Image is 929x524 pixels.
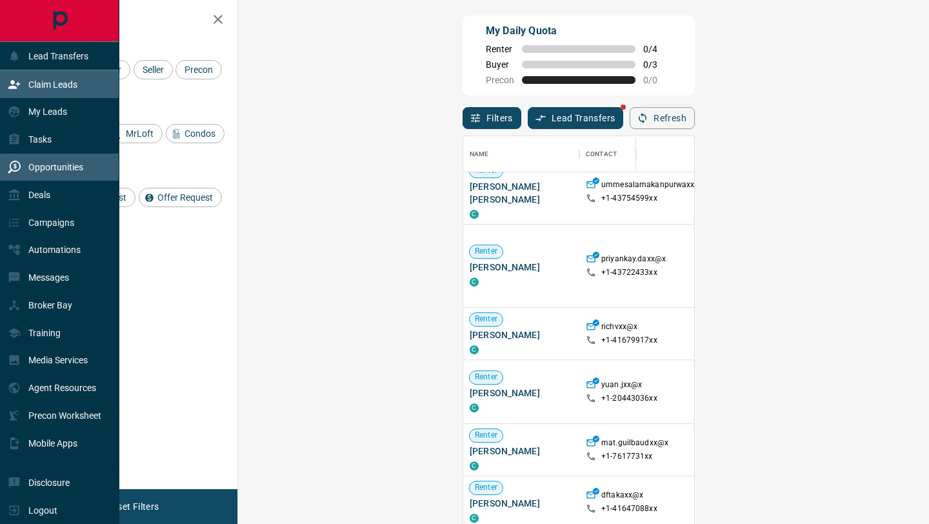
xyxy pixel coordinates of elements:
p: dftakaxx@x [601,490,643,503]
div: Name [470,136,489,172]
p: +1- 7617731xx [601,451,653,462]
div: condos.ca [470,277,479,287]
div: MrLoft [107,124,163,143]
span: Renter [470,314,503,325]
span: 0 / 3 [643,59,672,70]
span: Renter [470,482,503,493]
span: Buyer [486,59,514,70]
p: +1- 41647088xx [601,503,657,514]
p: My Daily Quota [486,23,672,39]
div: condos.ca [470,210,479,219]
p: yuan.jxx@x [601,379,642,393]
div: Precon [175,60,222,79]
div: condos.ca [470,461,479,470]
span: Renter [486,44,514,54]
span: [PERSON_NAME] [470,328,573,341]
span: [PERSON_NAME] [470,445,573,458]
span: 0 / 0 [643,75,672,85]
div: condos.ca [470,514,479,523]
span: [PERSON_NAME] [470,387,573,399]
button: Lead Transfers [528,107,624,129]
span: Precon [486,75,514,85]
span: Seller [138,65,168,75]
span: Renter [470,430,503,441]
p: +1- 43722433xx [601,267,657,278]
h2: Filters [41,13,225,28]
div: Contact [586,136,617,172]
p: +1- 41679917xx [601,335,657,346]
div: Name [463,136,579,172]
p: mat.guilbaudxx@x [601,438,668,451]
button: Filters [463,107,521,129]
div: Contact [579,136,683,172]
div: condos.ca [470,345,479,354]
div: condos.ca [470,403,479,412]
div: Condos [166,124,225,143]
p: +1- 43754599xx [601,193,657,204]
span: 0 / 4 [643,44,672,54]
span: Renter [470,165,503,176]
p: +1- 20443036xx [601,393,657,404]
p: ummesalamakanpurwaxx@x [601,179,706,193]
div: Seller [134,60,173,79]
span: Precon [180,65,217,75]
button: Refresh [630,107,695,129]
span: Renter [470,246,503,257]
span: [PERSON_NAME] [470,261,573,274]
span: [PERSON_NAME] [PERSON_NAME] [470,180,573,206]
span: Renter [470,372,503,383]
span: MrLoft [121,128,158,139]
span: [PERSON_NAME] [470,497,573,510]
span: Offer Request [153,192,217,203]
p: richvxx@x [601,321,637,335]
div: Offer Request [139,188,222,207]
p: priyankay.daxx@x [601,254,666,267]
button: Reset Filters [98,496,167,518]
span: Condos [180,128,220,139]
